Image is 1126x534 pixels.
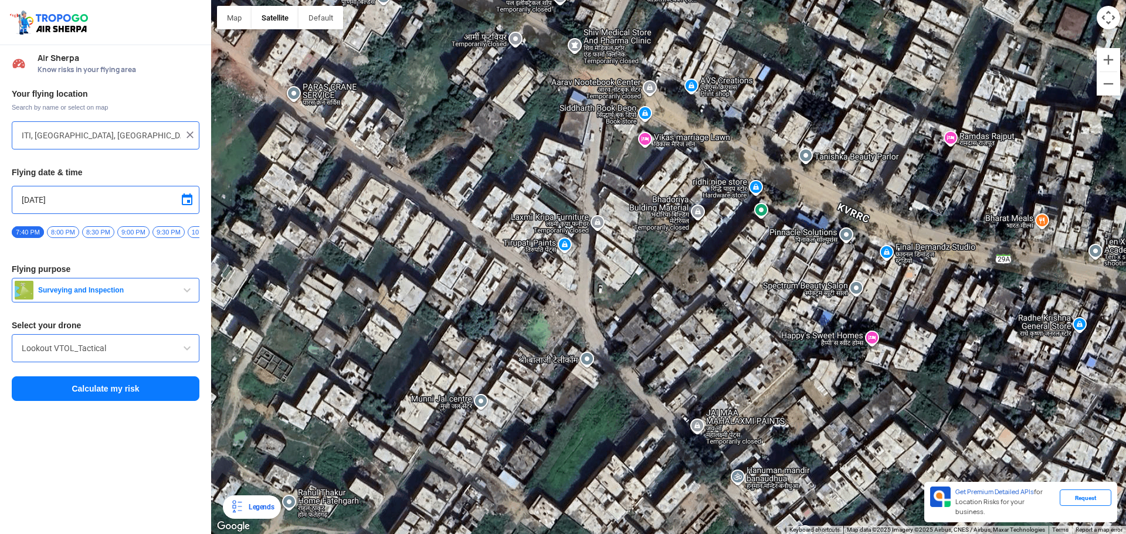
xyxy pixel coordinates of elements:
h3: Flying purpose [12,265,199,273]
span: 9:00 PM [117,226,150,238]
a: Open this area in Google Maps (opens a new window) [214,519,253,534]
span: 7:40 PM [12,226,44,238]
img: Premium APIs [930,487,951,507]
div: Request [1060,489,1111,506]
span: Map data ©2025 Imagery ©2025 Airbus, CNES / Airbus, Maxar Technologies [847,526,1045,533]
a: Report a map error [1076,526,1122,533]
button: Keyboard shortcuts [789,526,840,534]
h3: Flying date & time [12,168,199,176]
a: Terms [1052,526,1069,533]
span: Know risks in your flying area [38,65,199,74]
input: Select Date [22,193,189,207]
img: ic_tgdronemaps.svg [9,9,92,36]
span: 8:00 PM [47,226,79,238]
button: Show street map [217,6,252,29]
span: 10:00 PM [188,226,223,238]
img: Risk Scores [12,56,26,70]
button: Map camera controls [1097,6,1120,29]
span: Surveying and Inspection [33,285,180,295]
input: Search your flying location [22,128,181,142]
button: Zoom out [1097,72,1120,96]
div: Legends [244,500,274,514]
button: Zoom in [1097,48,1120,72]
img: Google [214,519,253,534]
input: Search by name or Brand [22,341,189,355]
button: Surveying and Inspection [12,278,199,302]
span: 8:30 PM [82,226,114,238]
img: survey.png [15,281,33,300]
span: Get Premium Detailed APIs [955,488,1034,496]
div: for Location Risks for your business. [951,487,1060,518]
button: Show satellite imagery [252,6,299,29]
span: Search by name or select on map [12,103,199,112]
button: Calculate my risk [12,376,199,401]
img: ic_close.png [184,129,196,141]
span: 9:30 PM [152,226,185,238]
span: Air Sherpa [38,53,199,63]
h3: Select your drone [12,321,199,329]
img: Legends [230,500,244,514]
h3: Your flying location [12,90,199,98]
